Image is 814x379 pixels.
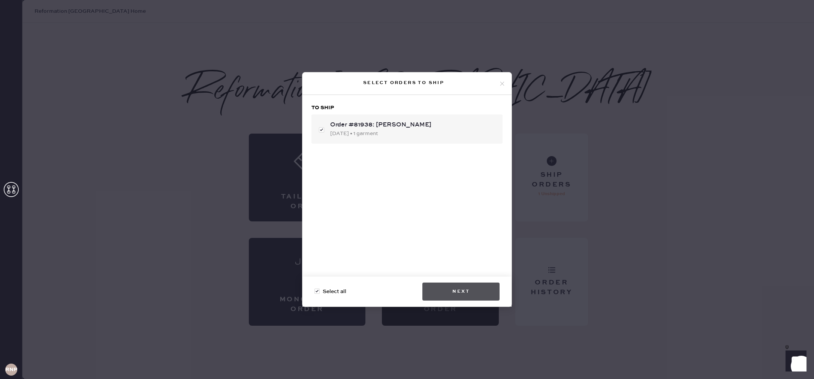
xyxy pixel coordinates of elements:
[311,104,503,111] h3: To ship
[778,345,811,377] iframe: Front Chat
[323,287,346,296] span: Select all
[422,283,500,301] button: Next
[308,78,499,87] div: Select orders to ship
[330,120,497,129] div: Order #81938: [PERSON_NAME]
[330,129,497,138] div: [DATE] • 1 garment
[5,367,17,372] h3: RNPA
